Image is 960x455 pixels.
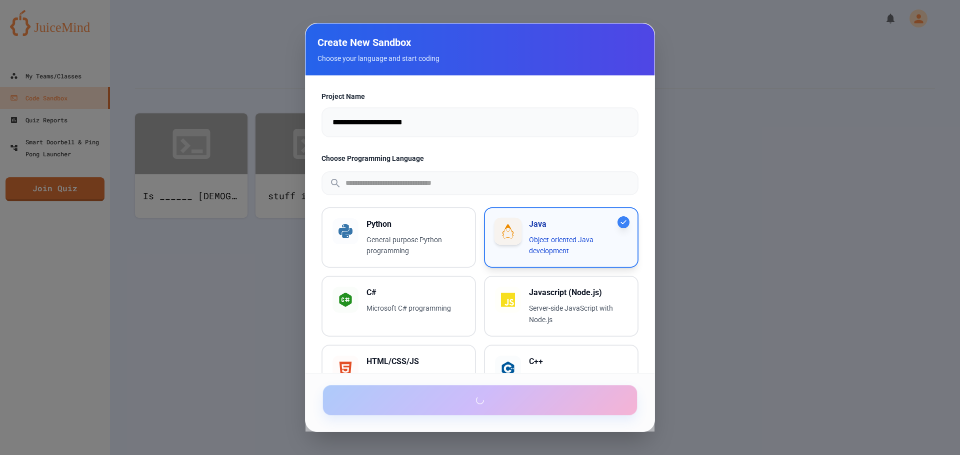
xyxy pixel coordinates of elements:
p: Choose your language and start coding [317,53,642,63]
label: Project Name [321,91,638,101]
h2: Create New Sandbox [317,35,642,49]
label: Choose Programming Language [321,153,638,163]
h3: Java [529,218,627,230]
h3: C# [366,287,465,299]
h3: Javascript (Node.js) [529,287,627,299]
p: Server-side JavaScript with Node.js [529,303,627,326]
p: Object-oriented Java development [529,234,627,257]
p: General-purpose Python programming [366,234,465,257]
h3: Python [366,218,465,230]
p: Web development with HTML, CSS & JavaScript [366,372,465,395]
p: Microsoft C# programming [366,303,465,314]
h3: HTML/CSS/JS [366,356,465,368]
p: High-performance C++ programming [529,372,627,395]
h3: C++ [529,356,627,368]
